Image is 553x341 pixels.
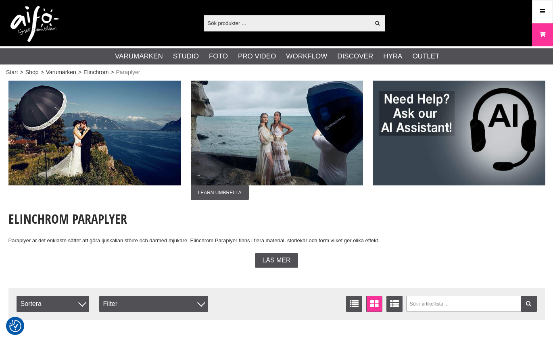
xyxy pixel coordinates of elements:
[78,68,81,77] span: >
[83,68,109,77] a: Elinchrom
[337,51,373,62] a: Discover
[383,51,402,62] a: Hyra
[8,210,545,228] h1: Elinchrom Paraplyer
[366,296,382,312] a: Fönstervisning
[9,320,21,332] img: Revisit consent button
[40,68,44,77] span: >
[521,296,537,312] a: Filtrera
[99,296,208,312] div: Filter
[116,68,140,77] span: Paraplyer
[8,237,545,245] p: Paraplyer är det enklaste sättet att göra ljuskällan större och därmed mjukare. Elinchrom Paraply...
[386,296,403,312] a: Utökad listvisning
[191,81,363,200] a: Annons:002 ban-elin-Umbrella-006.jpgLearn Umbrella
[262,257,290,264] span: Läs mer
[286,51,327,62] a: Workflow
[412,51,439,62] a: Outlet
[9,319,21,333] button: Samtyckesinställningar
[111,68,114,77] span: >
[8,81,181,185] img: Annons:001 ban-elin-Umbrella-005.jpg
[191,185,249,200] span: Learn Umbrella
[10,6,59,42] img: logo.png
[20,68,23,77] span: >
[115,51,163,62] a: Varumärken
[373,81,545,185] img: Annons:009 ban-elin-AIelin-eng.jpg
[346,296,362,312] a: Listvisning
[6,68,18,77] a: Start
[204,17,370,29] input: Sök produkter ...
[209,51,228,62] a: Foto
[191,81,363,185] img: Annons:002 ban-elin-Umbrella-006.jpg
[46,68,76,77] a: Varumärken
[407,296,537,312] input: Sök i artikellista ...
[17,296,89,312] span: Sortera
[173,51,199,62] a: Studio
[25,68,39,77] a: Shop
[238,51,276,62] a: Pro Video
